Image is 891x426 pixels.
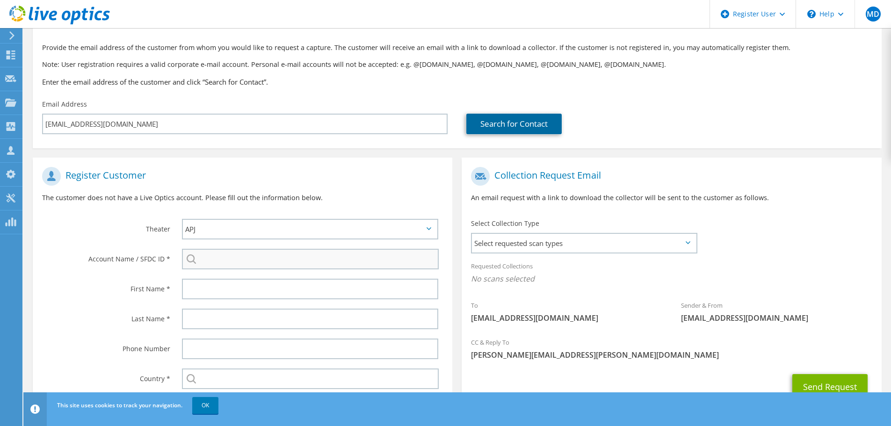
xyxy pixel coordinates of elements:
[42,279,170,294] label: First Name *
[807,10,816,18] svg: \n
[792,374,868,399] button: Send Request
[471,274,872,284] span: No scans selected
[866,7,881,22] span: MD
[471,167,867,186] h1: Collection Request Email
[42,167,438,186] h1: Register Customer
[672,296,882,328] div: Sender & From
[462,332,881,365] div: CC & Reply To
[42,193,443,203] p: The customer does not have a Live Optics account. Please fill out the information below.
[42,77,872,87] h3: Enter the email address of the customer and click “Search for Contact”.
[42,309,170,324] label: Last Name *
[42,59,872,70] p: Note: User registration requires a valid corporate e-mail account. Personal e-mail accounts will ...
[42,219,170,234] label: Theater
[462,256,881,291] div: Requested Collections
[42,339,170,354] label: Phone Number
[681,313,872,323] span: [EMAIL_ADDRESS][DOMAIN_NAME]
[192,397,218,414] a: OK
[462,296,672,328] div: To
[42,43,872,53] p: Provide the email address of the customer from whom you would like to request a capture. The cust...
[42,368,170,383] label: Country *
[42,100,87,109] label: Email Address
[472,234,696,253] span: Select requested scan types
[471,193,872,203] p: An email request with a link to download the collector will be sent to the customer as follows.
[471,313,662,323] span: [EMAIL_ADDRESS][DOMAIN_NAME]
[57,401,182,409] span: This site uses cookies to track your navigation.
[471,219,539,228] label: Select Collection Type
[466,114,562,134] a: Search for Contact
[42,249,170,264] label: Account Name / SFDC ID *
[471,350,872,360] span: [PERSON_NAME][EMAIL_ADDRESS][PERSON_NAME][DOMAIN_NAME]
